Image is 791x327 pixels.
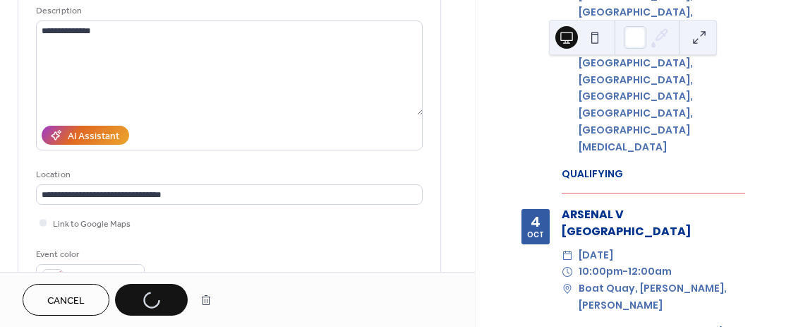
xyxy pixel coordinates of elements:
button: AI Assistant [42,126,129,145]
div: QUALIFYING [562,167,745,182]
div: Description [36,4,420,18]
div: Event color [36,247,142,262]
div: Location [36,167,420,182]
div: ​ [562,247,573,264]
span: Boat Quay, [PERSON_NAME], [PERSON_NAME] [579,280,745,314]
div: ARSENAL V [GEOGRAPHIC_DATA] [562,206,745,240]
div: ​ [562,280,573,297]
span: [DATE] [579,247,613,264]
span: Cancel [47,294,85,309]
div: 4 [531,215,541,229]
div: AI Assistant [68,129,119,144]
span: 12:00am [628,263,672,280]
span: Link to Google Maps [53,217,131,232]
button: Cancel [23,284,109,316]
span: 10:00pm [579,263,623,280]
span: - [623,263,628,280]
div: Oct [527,232,544,239]
div: ​ [562,263,573,280]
